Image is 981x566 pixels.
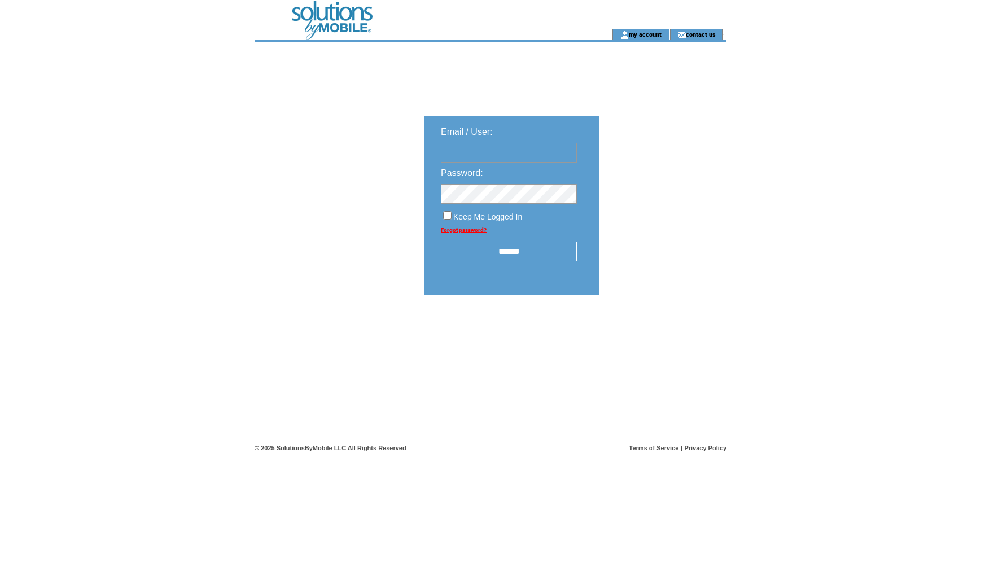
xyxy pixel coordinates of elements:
a: Terms of Service [629,445,679,451]
img: account_icon.gif [620,30,629,40]
span: Email / User: [441,127,493,137]
span: Keep Me Logged In [453,212,522,221]
span: | [681,445,682,451]
a: my account [629,30,662,38]
a: Privacy Policy [684,445,726,451]
span: Password: [441,168,483,178]
img: contact_us_icon.gif [677,30,686,40]
a: contact us [686,30,716,38]
a: Forgot password? [441,227,487,233]
span: © 2025 SolutionsByMobile LLC All Rights Reserved [255,445,406,451]
img: transparent.png [632,323,688,337]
